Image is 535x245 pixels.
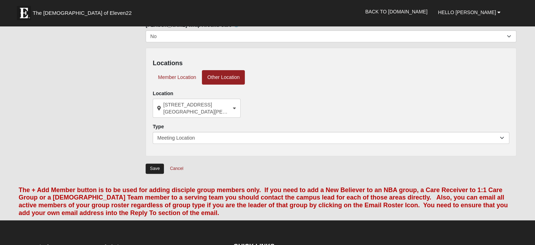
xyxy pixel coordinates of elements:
[360,3,433,20] a: Back to [DOMAIN_NAME]
[17,6,31,20] img: Eleven22 logo
[202,70,245,85] a: Other Location
[163,101,231,115] span: [STREET_ADDRESS] [GEOGRAPHIC_DATA][PERSON_NAME]-7207
[153,123,164,130] label: Type
[19,186,508,216] font: The + Add Member button is to be used for adding disciple group members only. If you need to add ...
[153,90,173,97] label: Location
[433,4,506,21] a: Hello [PERSON_NAME]
[146,164,164,174] input: Alt+s
[438,10,496,15] span: Hello [PERSON_NAME]
[153,70,201,85] a: Member Location
[33,10,132,17] span: The [DEMOGRAPHIC_DATA] of Eleven22
[153,60,509,67] h4: Locations
[13,2,154,20] a: The [DEMOGRAPHIC_DATA] of Eleven22
[165,163,188,174] a: Cancel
